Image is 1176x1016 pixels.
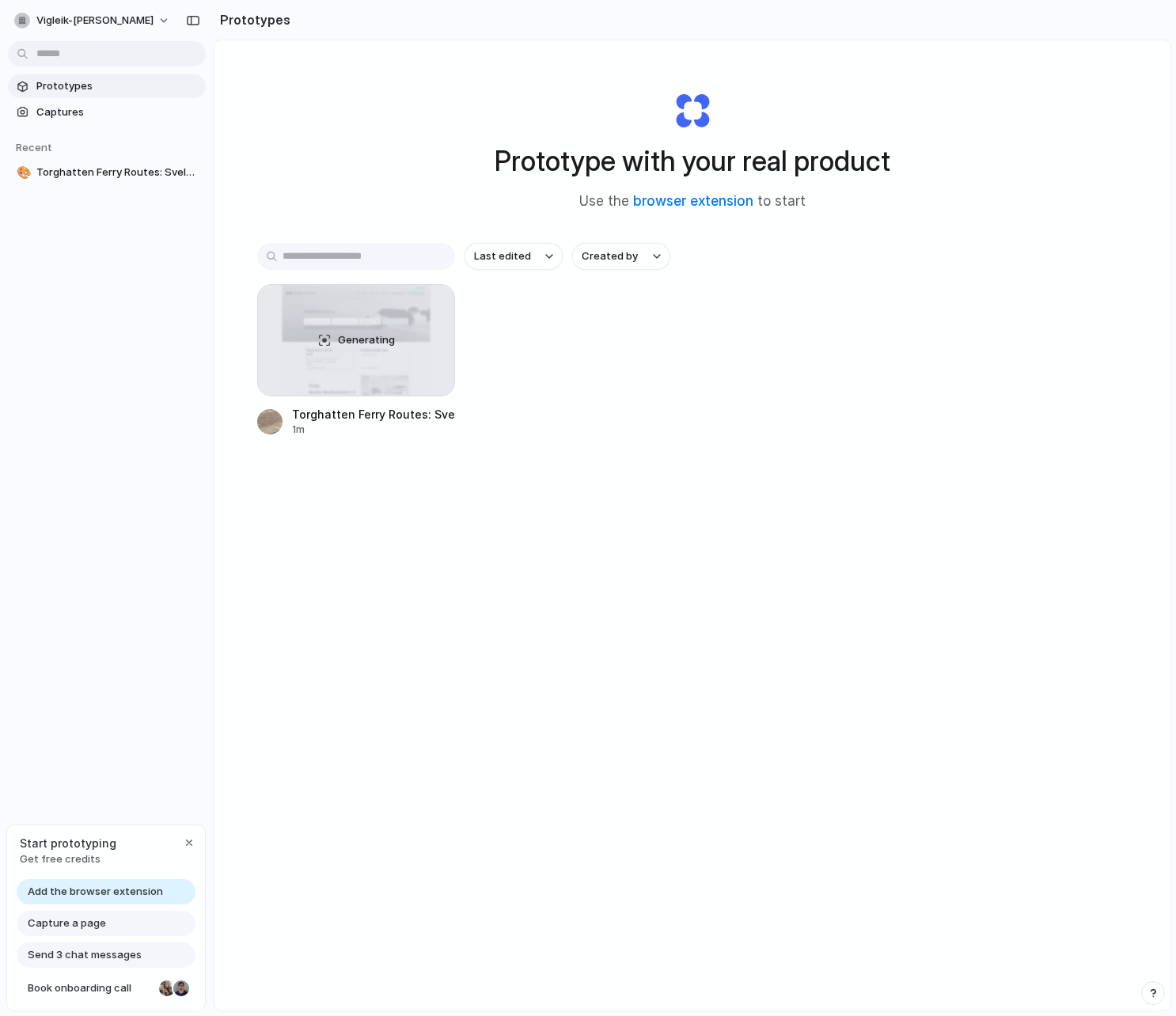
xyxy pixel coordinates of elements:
span: Created by [582,248,638,264]
div: 1m [292,423,455,437]
h1: Prototype with your real product [495,140,890,182]
button: Last edited [465,243,563,270]
a: 🎨Torghatten Ferry Routes: Svelene Offer Card [8,161,206,184]
div: 🎨 [17,164,28,182]
a: Add the browser extension [17,879,195,904]
span: Recent [16,141,52,154]
span: Torghatten Ferry Routes: Svelene Offer Card [36,165,199,180]
button: vigleik-[PERSON_NAME] [8,8,178,33]
span: Add the browser extension [28,884,163,900]
a: browser extension [633,193,753,209]
span: Generating [338,332,395,348]
span: Capture a page [28,916,106,931]
span: Start prototyping [20,835,116,851]
div: Nicole Kubica [157,979,176,998]
span: Get free credits [20,851,116,867]
a: Torghatten Ferry Routes: Svelene Offer CardGeneratingTorghatten Ferry Routes: Svelene Offer Card1m [257,284,455,437]
span: Last edited [474,248,531,264]
div: Torghatten Ferry Routes: Svelene Offer Card [292,406,455,423]
span: Prototypes [36,78,199,94]
button: Created by [572,243,670,270]
button: 🎨 [14,165,30,180]
a: Captures [8,100,206,124]
h2: Prototypes [214,10,290,29]
a: Book onboarding call [17,976,195,1001]
span: Use the to start [579,191,806,212]
span: vigleik-[PERSON_NAME] [36,13,154,28]
div: Christian Iacullo [172,979,191,998]
a: Prototypes [8,74,206,98]
span: Captures [36,104,199,120]
span: Send 3 chat messages [28,947,142,963]
span: Book onboarding call [28,980,153,996]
